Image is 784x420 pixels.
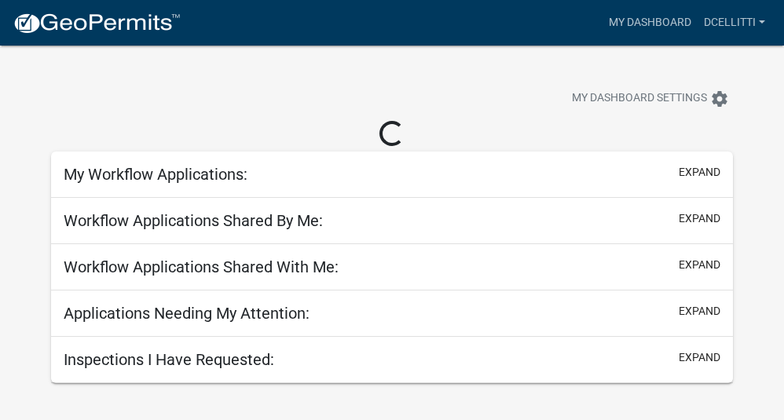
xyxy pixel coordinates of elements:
[679,164,720,181] button: expand
[559,83,742,114] button: My Dashboard Settingssettings
[679,257,720,273] button: expand
[679,303,720,320] button: expand
[64,257,339,276] h5: Workflow Applications Shared With Me:
[64,211,323,230] h5: Workflow Applications Shared By Me:
[64,350,274,369] h5: Inspections I Have Requested:
[710,89,729,108] i: settings
[698,8,771,38] a: dcellitti
[603,8,698,38] a: My Dashboard
[679,210,720,227] button: expand
[572,89,707,108] span: My Dashboard Settings
[679,349,720,366] button: expand
[64,165,247,184] h5: My Workflow Applications:
[64,304,310,323] h5: Applications Needing My Attention:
